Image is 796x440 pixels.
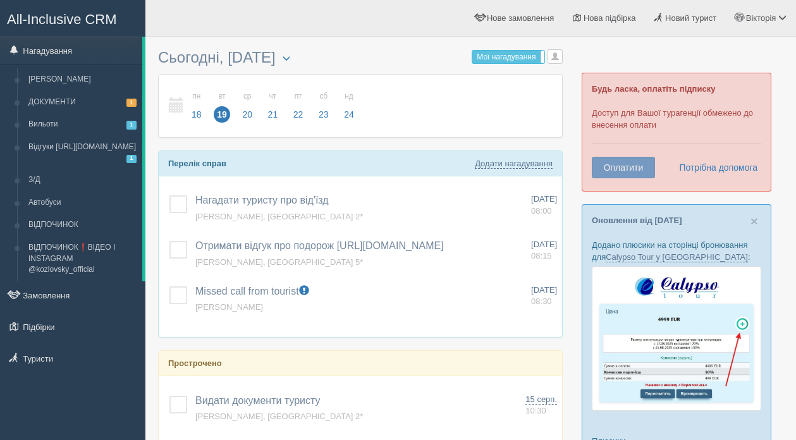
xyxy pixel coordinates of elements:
small: нд [341,91,357,102]
small: пн [188,91,205,102]
a: Автобуси [23,192,142,214]
a: Calypso Tour у [GEOGRAPHIC_DATA] [606,252,748,262]
span: 20 [239,106,255,123]
span: Мої нагадування [477,52,536,61]
span: [DATE] [531,240,557,249]
a: Оновлення від [DATE] [592,216,682,225]
span: Нова підбірка [584,13,636,23]
button: Close [750,214,758,228]
a: чт 21 [261,84,285,128]
span: 08:15 [531,251,552,260]
a: Додати нагадування [475,159,553,169]
button: Оплатити [592,157,655,178]
b: Будь ласка, оплатіть підписку [592,84,715,94]
a: З/Д [23,169,142,192]
small: сб [315,91,332,102]
span: 1 [126,155,137,163]
span: × [750,214,758,228]
img: calypso-tour-proposal-crm-for-travel-agency.jpg [592,266,761,411]
span: Вікторія [746,13,776,23]
a: ср 20 [235,84,259,128]
a: нд 24 [337,84,358,128]
a: Потрібна допомога [671,157,758,178]
a: пн 18 [185,84,209,128]
span: 19 [214,106,230,123]
span: [DATE] [531,194,557,204]
small: ср [239,91,255,102]
span: [DATE] [531,285,557,295]
small: пт [290,91,307,102]
small: чт [265,91,281,102]
a: сб 23 [312,84,336,128]
span: Нове замовлення [487,13,554,23]
a: ВІДПОЧИНОК❗️ВІДЕО І INSTAGRAM @kozlovsky_official [23,236,142,281]
b: Прострочено [168,358,222,368]
a: 15 серп. 10:30 [525,394,557,417]
a: [PERSON_NAME], [GEOGRAPHIC_DATA] 2* [195,212,363,221]
h3: Сьогодні, [DATE] [158,49,563,68]
a: пт 22 [286,84,310,128]
a: All-Inclusive CRM [1,1,145,35]
span: Новий турист [665,13,716,23]
span: 1 [126,99,137,107]
span: 18 [188,106,205,123]
span: 1 [126,121,137,129]
span: 10:30 [525,406,546,415]
span: 15 серп. [525,394,557,405]
span: All-Inclusive CRM [7,11,117,27]
a: ДОКУМЕНТИ1 [23,91,142,114]
b: Перелік справ [168,159,226,168]
span: 22 [290,106,307,123]
span: 21 [265,106,281,123]
a: Відгуки [URL][DOMAIN_NAME]1 [23,136,142,169]
a: [PERSON_NAME], [GEOGRAPHIC_DATA] 5* [195,257,363,267]
span: 23 [315,106,332,123]
small: вт [214,91,230,102]
a: [DATE] 08:00 [531,193,557,217]
span: 08:30 [531,296,552,306]
a: [DATE] 08:15 [531,239,557,262]
a: Нагадати туристу про від'їзд [195,195,329,205]
a: Видати документи туристу [195,395,321,406]
a: вт 19 [210,84,234,128]
a: Вильоти1 [23,113,142,136]
span: 24 [341,106,357,123]
a: [PERSON_NAME] [195,302,263,312]
span: 08:00 [531,206,552,216]
a: ВІДПОЧИНОК [23,214,142,236]
a: [DATE] 08:30 [531,284,557,308]
a: [PERSON_NAME], [GEOGRAPHIC_DATA] 2* [195,412,363,421]
div: Доступ для Вашої турагенції обмежено до внесення оплати [582,73,771,192]
p: Додано плюсики на сторінці бронювання для : [592,239,761,263]
a: Отримати відгук про подорож [URL][DOMAIN_NAME] [195,240,444,251]
a: [PERSON_NAME] [23,68,142,91]
a: Missed call from tourist [195,286,309,296]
